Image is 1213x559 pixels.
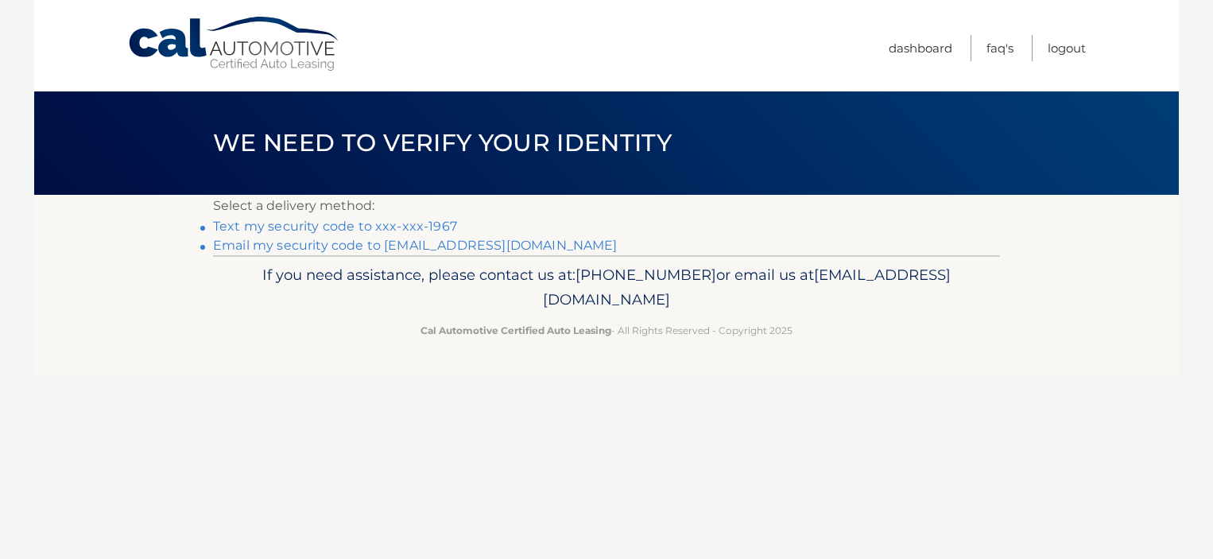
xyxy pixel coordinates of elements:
span: We need to verify your identity [213,128,672,157]
a: Logout [1048,35,1086,61]
a: Dashboard [889,35,952,61]
a: FAQ's [986,35,1013,61]
strong: Cal Automotive Certified Auto Leasing [420,324,611,336]
a: Cal Automotive [127,16,342,72]
p: - All Rights Reserved - Copyright 2025 [223,322,990,339]
p: If you need assistance, please contact us at: or email us at [223,262,990,313]
p: Select a delivery method: [213,195,1000,217]
a: Text my security code to xxx-xxx-1967 [213,219,457,234]
span: [PHONE_NUMBER] [575,266,716,284]
a: Email my security code to [EMAIL_ADDRESS][DOMAIN_NAME] [213,238,618,253]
